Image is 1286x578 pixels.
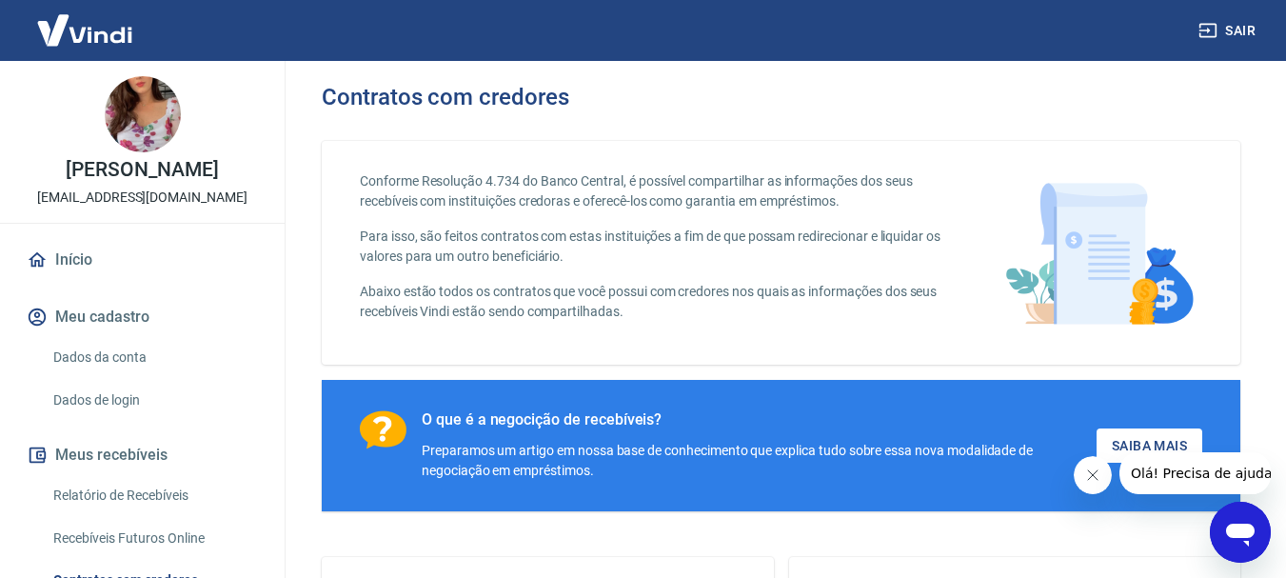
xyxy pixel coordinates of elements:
[360,410,406,449] img: Ícone com um ponto de interrogação.
[11,13,160,29] span: Olá! Precisa de ajuda?
[46,519,262,558] a: Recebíveis Futuros Online
[1210,502,1271,563] iframe: Botão para abrir a janela de mensagens
[1119,452,1271,494] iframe: Mensagem da empresa
[322,84,569,110] h3: Contratos com credores
[422,441,1097,481] div: Preparamos um artigo em nossa base de conhecimento que explica tudo sobre essa nova modalidade de...
[996,171,1202,334] img: main-image.9f1869c469d712ad33ce.png
[23,434,262,476] button: Meus recebíveis
[46,381,262,420] a: Dados de login
[1074,456,1112,494] iframe: Fechar mensagem
[23,1,147,59] img: Vindi
[422,410,1097,429] div: O que é a negocição de recebíveis?
[1097,429,1202,464] a: Saiba Mais
[360,171,950,211] p: Conforme Resolução 4.734 do Banco Central, é possível compartilhar as informações dos seus recebí...
[46,476,262,515] a: Relatório de Recebíveis
[23,239,262,281] a: Início
[37,188,247,208] p: [EMAIL_ADDRESS][DOMAIN_NAME]
[1195,13,1263,49] button: Sair
[23,296,262,338] button: Meu cadastro
[66,160,218,180] p: [PERSON_NAME]
[360,282,950,322] p: Abaixo estão todos os contratos que você possui com credores nos quais as informações dos seus re...
[105,76,181,152] img: 02623657-f9b2-442d-86f2-e168ef379a2e.jpeg
[46,338,262,377] a: Dados da conta
[360,227,950,267] p: Para isso, são feitos contratos com estas instituições a fim de que possam redirecionar e liquida...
